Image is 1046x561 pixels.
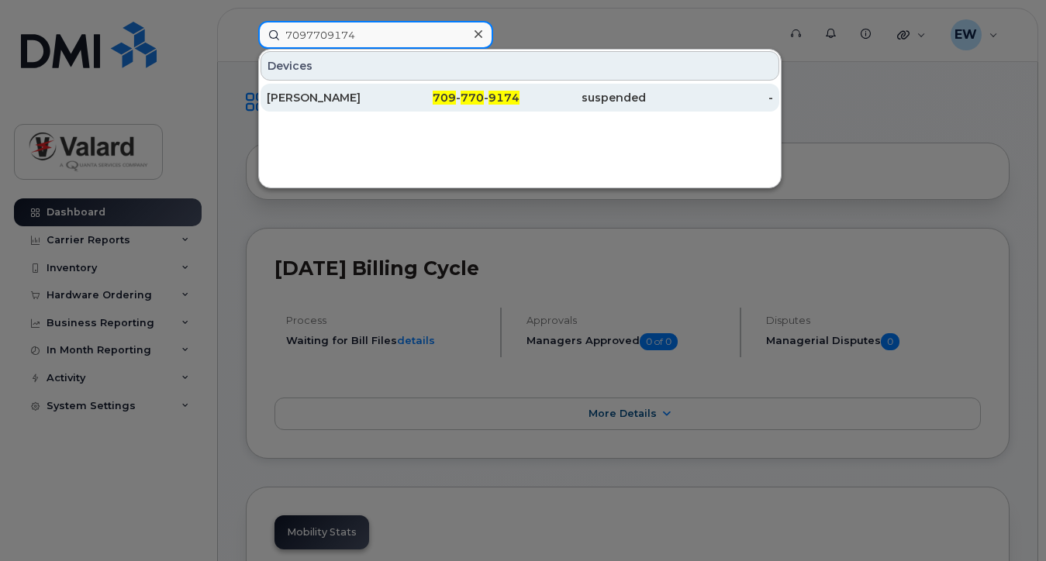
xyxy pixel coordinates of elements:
span: 9174 [488,91,520,105]
div: - - [393,90,520,105]
span: 770 [461,91,484,105]
div: - [646,90,772,105]
a: [PERSON_NAME]709-770-9174suspended- [261,84,779,112]
div: Devices [261,51,779,81]
div: suspended [520,90,646,105]
span: 709 [433,91,456,105]
div: [PERSON_NAME] [267,90,393,105]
